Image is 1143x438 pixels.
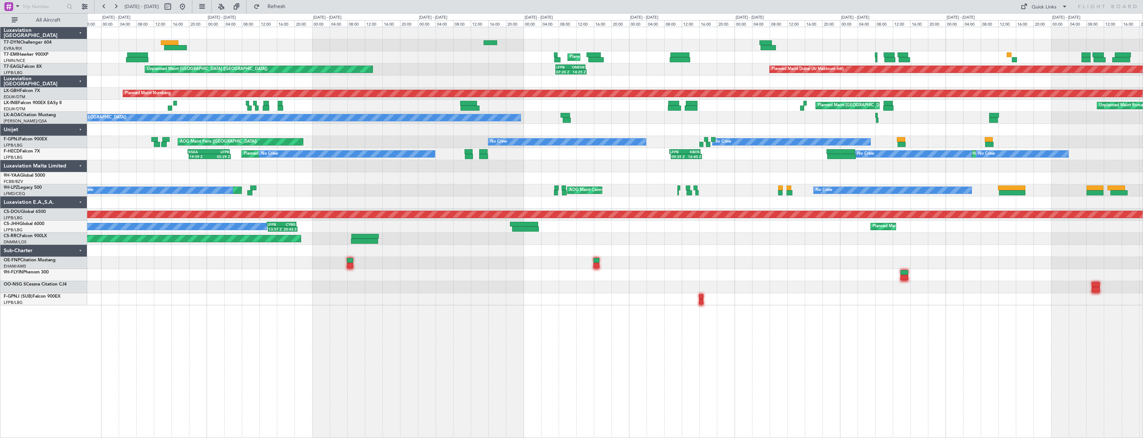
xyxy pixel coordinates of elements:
[1104,20,1121,27] div: 12:00
[125,88,171,99] div: Planned Maint Nurnberg
[4,222,44,226] a: CS-JHHGlobal 6000
[1033,20,1051,27] div: 20:00
[873,221,988,232] div: Planned Maint [GEOGRAPHIC_DATA] ([GEOGRAPHIC_DATA])
[978,148,995,159] div: No Crew
[189,154,210,159] div: 19:59 Z
[981,20,998,27] div: 08:00
[1086,20,1104,27] div: 08:00
[490,136,507,147] div: No Crew
[687,154,702,159] div: 16:40 Z
[125,3,159,10] span: [DATE] - [DATE]
[269,227,283,231] div: 13:57 Z
[4,282,26,287] span: OO-NSG S
[188,150,208,154] div: KSEA
[4,46,22,51] a: EVRA/RIX
[875,20,893,27] div: 08:00
[664,20,682,27] div: 08:00
[101,20,119,27] div: 00:00
[313,15,341,21] div: [DATE] - [DATE]
[282,222,296,227] div: CYBG
[4,179,23,184] a: FCBB/BZV
[4,210,46,214] a: CS-DOUGlobal 6500
[4,94,25,100] a: EDLW/DTM
[8,14,79,26] button: All Aircraft
[4,40,52,45] a: T7-DYNChallenger 604
[4,173,45,178] a: 9H-YAAGlobal 5000
[4,52,48,57] a: T7-EMIHawker 900XP
[559,20,576,27] div: 08:00
[19,18,77,23] span: All Aircraft
[4,173,20,178] span: 9H-YAA
[171,20,189,27] div: 16:00
[998,20,1016,27] div: 12:00
[910,20,928,27] div: 16:00
[154,20,171,27] div: 12:00
[714,136,731,147] div: No Crew
[419,15,447,21] div: [DATE] - [DATE]
[4,215,23,221] a: LFPB/LBG
[330,20,347,27] div: 04:00
[682,20,699,27] div: 12:00
[488,20,506,27] div: 16:00
[541,20,559,27] div: 04:00
[670,150,685,154] div: LFPB
[436,20,453,27] div: 04:00
[857,148,874,159] div: No Crew
[4,113,56,117] a: LX-AOACitation Mustang
[4,270,49,275] a: 9H-FLYINPhenom 300
[312,20,330,27] div: 00:00
[805,20,822,27] div: 16:00
[4,191,25,196] a: LFMD/CEQ
[4,58,25,63] a: LFMN/NCE
[4,70,23,76] a: LFPB/LBG
[347,20,365,27] div: 08:00
[4,270,23,275] span: 9H-FLYIN
[717,20,735,27] div: 20:00
[1069,20,1086,27] div: 04:00
[259,20,277,27] div: 12:00
[928,20,946,27] div: 20:00
[244,148,359,159] div: Planned Maint [GEOGRAPHIC_DATA] ([GEOGRAPHIC_DATA])
[210,154,230,159] div: 05:29 Z
[1051,20,1069,27] div: 00:00
[250,1,294,12] button: Refresh
[818,100,933,111] div: Planned Maint [GEOGRAPHIC_DATA] ([GEOGRAPHIC_DATA])
[772,64,844,75] div: Planned Maint Dubai (Al Maktoum Intl)
[180,136,257,147] div: AOG Maint Paris ([GEOGRAPHIC_DATA])
[4,185,42,190] a: 9H-LPZLegacy 500
[556,70,571,74] div: 07:20 Z
[4,264,26,269] a: EHAM/AMS
[4,234,19,238] span: CS-RRC
[4,101,62,105] a: LX-INBFalcon 900EX EASy II
[815,185,832,196] div: No Crew
[1016,20,1033,27] div: 16:00
[524,20,541,27] div: 00:00
[752,20,770,27] div: 04:00
[1017,1,1071,12] button: Quick Links
[1052,15,1080,21] div: [DATE] - [DATE]
[471,20,488,27] div: 12:00
[858,20,875,27] div: 04:00
[189,20,207,27] div: 20:00
[569,185,628,196] div: AOG Maint Cannes (Mandelieu)
[267,222,281,227] div: LFPB
[119,20,136,27] div: 04:00
[685,150,700,154] div: KBOS
[4,294,33,299] span: F-GPNJ (SUB)
[4,52,18,57] span: T7-EMI
[525,15,553,21] div: [DATE] - [DATE]
[4,185,18,190] span: 9H-LPZ
[647,20,664,27] div: 04:00
[4,113,21,117] span: LX-AOA
[4,118,47,124] a: [PERSON_NAME]/QSA
[4,40,20,45] span: T7-DYN
[946,20,963,27] div: 00:00
[947,15,975,21] div: [DATE] - [DATE]
[4,222,19,226] span: CS-JHH
[4,300,23,305] a: LFPB/LBG
[4,149,40,154] a: F-HECDFalcon 7X
[283,227,297,231] div: 20:43 Z
[242,20,259,27] div: 08:00
[571,70,586,74] div: 14:25 Z
[4,89,20,93] span: LX-GBH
